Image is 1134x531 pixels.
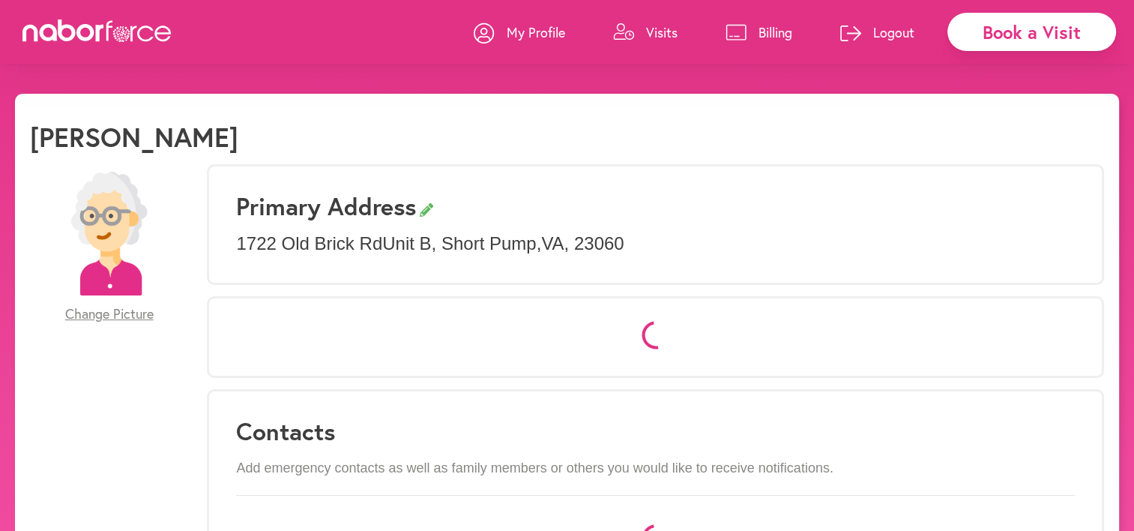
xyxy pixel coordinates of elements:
[236,233,1075,255] p: 1722 Old Brick Rd Unit B , Short Pump , VA , 23060
[236,192,1075,220] h3: Primary Address
[726,10,792,55] a: Billing
[47,172,171,295] img: efc20bcf08b0dac87679abea64c1faab.png
[873,23,914,41] p: Logout
[613,10,678,55] a: Visits
[236,460,1075,477] p: Add emergency contacts as well as family members or others you would like to receive notifications.
[236,417,1075,445] h3: Contacts
[840,10,914,55] a: Logout
[474,10,565,55] a: My Profile
[507,23,565,41] p: My Profile
[65,306,154,322] span: Change Picture
[947,13,1116,51] div: Book a Visit
[646,23,678,41] p: Visits
[758,23,792,41] p: Billing
[30,121,238,153] h1: [PERSON_NAME]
